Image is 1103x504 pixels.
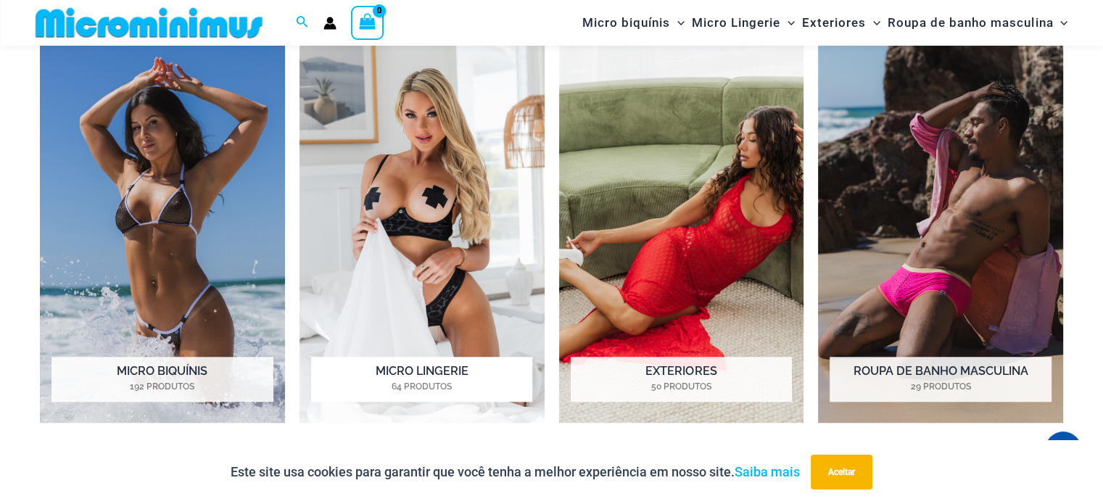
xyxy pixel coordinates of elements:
img: Micro Lingerie [299,45,545,423]
font: Micro Lingerie [376,364,468,378]
font: Micro biquínis [582,15,670,30]
a: Saiba mais [735,464,800,479]
a: Roupa de banho masculinaAlternar menuAlternar menu [884,4,1071,41]
a: Ver carrinho de compras, vazio [351,6,384,39]
font: Exteriores [645,364,716,378]
font: Micro biquínis [117,364,207,378]
img: LOGOTIPO DA LOJA MM PLANO [30,7,268,39]
font: 50 produtos [651,381,711,392]
font: Este site usa cookies para garantir que você tenha a melhor experiência em nosso site. [231,464,735,479]
a: Visite a categoria de produtos Outers [559,45,804,423]
button: Aceitar [811,455,872,489]
a: Micro biquínisAlternar menuAlternar menu [579,4,688,41]
font: Roupa de banho masculina [888,15,1053,30]
font: 64 produtos [392,381,452,392]
font: 29 produtos [911,381,971,392]
img: Exteriores [559,45,804,423]
a: ExterioresAlternar menuAlternar menu [798,4,884,41]
font: Roupa de banho masculina [854,364,1028,378]
a: Link do ícone de pesquisa [296,14,309,32]
font: Micro Lingerie [692,15,780,30]
a: Visite a categoria de produtos Roupa de banho masculina [818,45,1063,423]
a: Link do ícone da conta [323,17,336,30]
span: Alternar menu [866,4,880,41]
font: Aceitar [828,467,855,477]
a: Visite a categoria de produtos Micro Lingerie [299,45,545,423]
nav: Navegação do site [577,2,1074,44]
font: Exteriores [802,15,866,30]
span: Alternar menu [670,4,685,41]
a: Micro LingerieAlternar menuAlternar menu [688,4,798,41]
img: Micro biquínis [40,45,285,423]
span: Alternar menu [1053,4,1067,41]
img: Roupa de banho masculina [818,45,1063,423]
span: Alternar menu [780,4,795,41]
font: 192 produtos [130,381,194,392]
a: Visite a categoria de produtos Micro Bikinis [40,45,285,423]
